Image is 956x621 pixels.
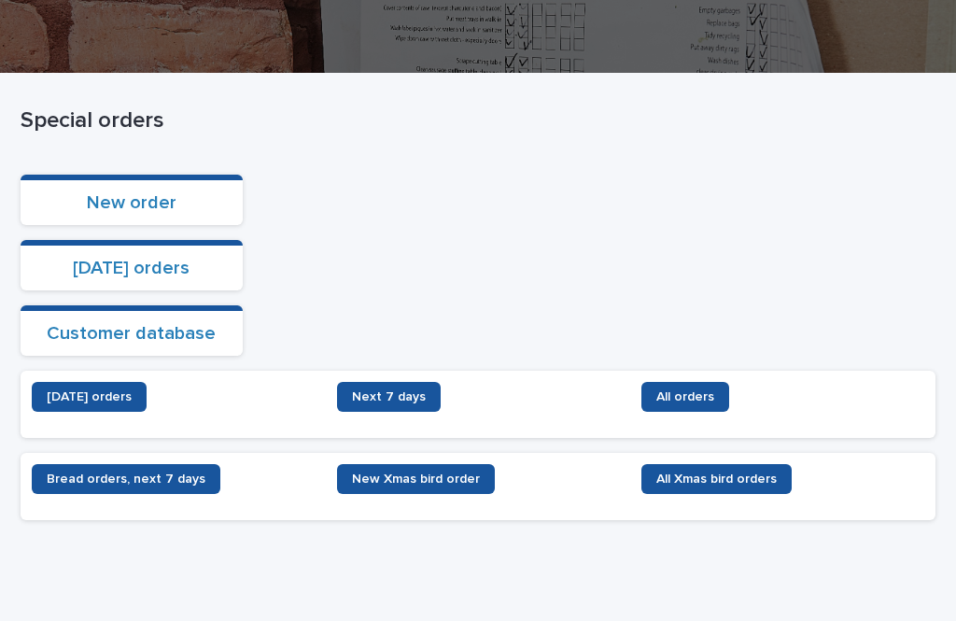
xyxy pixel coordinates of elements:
a: New Xmas bird order [337,464,495,494]
span: All Xmas bird orders [656,473,777,486]
p: Special orders [21,107,928,134]
a: All Xmas bird orders [641,464,792,494]
a: All orders [641,382,729,412]
span: [DATE] orders [47,390,132,403]
a: New order [87,193,176,212]
a: Next 7 days [337,382,441,412]
span: All orders [656,390,714,403]
a: Bread orders, next 7 days [32,464,220,494]
a: [DATE] orders [73,259,190,277]
a: Customer database [47,324,216,343]
span: Next 7 days [352,390,426,403]
a: [DATE] orders [32,382,147,412]
span: New Xmas bird order [352,473,480,486]
span: Bread orders, next 7 days [47,473,205,486]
